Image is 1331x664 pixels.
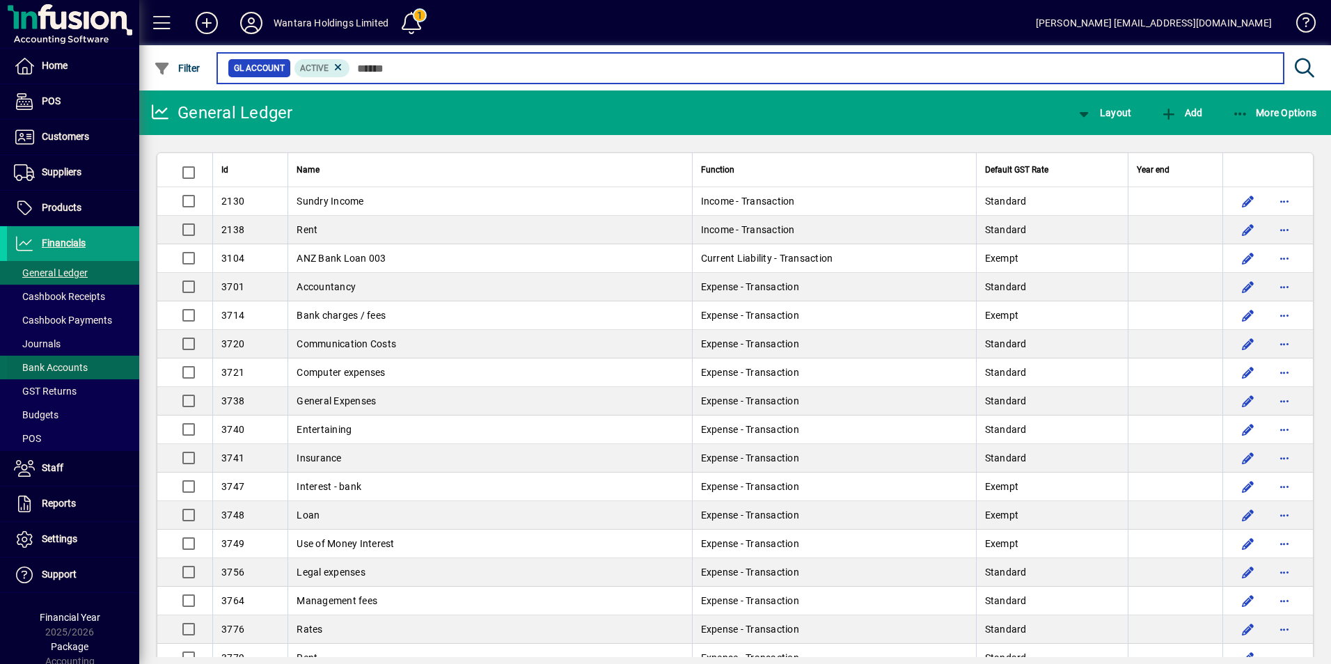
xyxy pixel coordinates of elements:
[7,49,139,84] a: Home
[1237,247,1259,269] button: Edit
[1237,190,1259,212] button: Edit
[42,498,76,509] span: Reports
[221,281,244,292] span: 3701
[1237,590,1259,612] button: Edit
[1273,590,1295,612] button: More options
[7,332,139,356] a: Journals
[42,533,77,544] span: Settings
[985,424,1027,435] span: Standard
[221,481,244,492] span: 3747
[297,196,363,207] span: Sundry Income
[1273,418,1295,441] button: More options
[985,452,1027,464] span: Standard
[1273,219,1295,241] button: More options
[1237,447,1259,469] button: Edit
[701,224,795,235] span: Income - Transaction
[221,310,244,321] span: 3714
[985,595,1027,606] span: Standard
[14,433,41,444] span: POS
[297,310,386,321] span: Bank charges / fees
[1273,475,1295,498] button: More options
[7,120,139,155] a: Customers
[297,595,377,606] span: Management fees
[42,166,81,177] span: Suppliers
[7,522,139,557] a: Settings
[297,652,317,663] span: Rent
[221,196,244,207] span: 2130
[221,395,244,406] span: 3738
[701,509,799,521] span: Expense - Transaction
[985,338,1027,349] span: Standard
[985,652,1027,663] span: Standard
[7,558,139,592] a: Support
[297,538,394,549] span: Use of Money Interest
[1273,333,1295,355] button: More options
[985,624,1027,635] span: Standard
[985,567,1027,578] span: Standard
[701,595,799,606] span: Expense - Transaction
[1273,304,1295,326] button: More options
[7,191,139,226] a: Products
[221,224,244,235] span: 2138
[701,538,799,549] span: Expense - Transaction
[1237,304,1259,326] button: Edit
[184,10,229,35] button: Add
[1237,475,1259,498] button: Edit
[1237,504,1259,526] button: Edit
[14,315,112,326] span: Cashbook Payments
[985,310,1019,321] span: Exempt
[701,452,799,464] span: Expense - Transaction
[1237,276,1259,298] button: Edit
[985,481,1019,492] span: Exempt
[7,285,139,308] a: Cashbook Receipts
[701,395,799,406] span: Expense - Transaction
[1273,390,1295,412] button: More options
[150,102,293,124] div: General Ledger
[297,162,683,177] div: Name
[1237,618,1259,640] button: Edit
[221,652,244,663] span: 3779
[297,367,385,378] span: Computer expenses
[1229,100,1321,125] button: More Options
[14,362,88,373] span: Bank Accounts
[297,281,356,292] span: Accountancy
[985,224,1027,235] span: Standard
[985,281,1027,292] span: Standard
[297,481,361,492] span: Interest - bank
[985,162,1048,177] span: Default GST Rate
[701,624,799,635] span: Expense - Transaction
[1273,561,1295,583] button: More options
[701,652,799,663] span: Expense - Transaction
[221,452,244,464] span: 3741
[221,595,244,606] span: 3764
[701,338,799,349] span: Expense - Transaction
[1237,333,1259,355] button: Edit
[297,509,320,521] span: Loan
[221,509,244,521] span: 3748
[7,308,139,332] a: Cashbook Payments
[7,261,139,285] a: General Ledger
[985,367,1027,378] span: Standard
[1273,447,1295,469] button: More options
[701,162,734,177] span: Function
[701,567,799,578] span: Expense - Transaction
[1232,107,1317,118] span: More Options
[1273,618,1295,640] button: More options
[42,60,68,71] span: Home
[14,409,58,420] span: Budgets
[297,162,320,177] span: Name
[1237,219,1259,241] button: Edit
[701,196,795,207] span: Income - Transaction
[14,267,88,278] span: General Ledger
[1160,107,1202,118] span: Add
[221,567,244,578] span: 3756
[985,196,1027,207] span: Standard
[294,59,350,77] mat-chip: Activation Status: Active
[42,237,86,248] span: Financials
[221,367,244,378] span: 3721
[274,12,388,34] div: Wantara Holdings Limited
[7,155,139,190] a: Suppliers
[1273,532,1295,555] button: More options
[1137,162,1169,177] span: Year end
[221,624,244,635] span: 3776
